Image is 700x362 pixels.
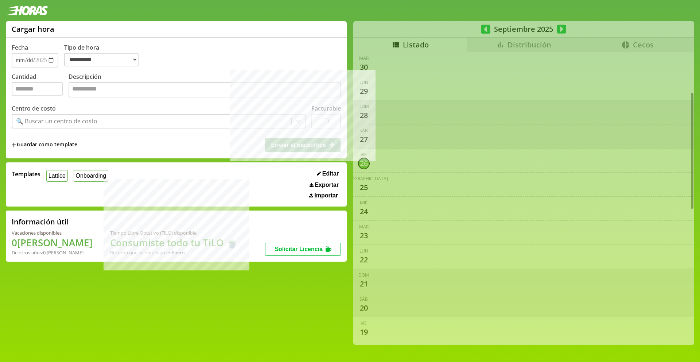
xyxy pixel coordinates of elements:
span: Importar [314,192,338,199]
h1: 0 [PERSON_NAME] [12,236,93,249]
button: Onboarding [74,170,108,181]
input: Cantidad [12,82,63,96]
img: logotipo [6,6,48,15]
textarea: Descripción [69,82,341,97]
div: 🔍 Buscar un centro de costo [16,117,97,125]
div: Tiempo Libre Optativo (TiLO) disponible [110,230,238,236]
button: Lattice [46,170,68,181]
h1: Consumiste todo tu TiLO 🍵 [110,236,238,249]
label: Descripción [69,73,341,99]
button: Solicitar Licencia [265,243,341,256]
select: Tipo de hora [64,53,139,66]
div: De otros años: 0 [PERSON_NAME] [12,249,93,256]
button: Editar [315,170,341,177]
div: Vacaciones disponibles [12,230,93,236]
span: + [12,141,16,149]
b: Enero [172,249,185,256]
span: Exportar [315,182,339,188]
span: +Guardar como template [12,141,77,149]
span: Editar [322,170,339,177]
div: Recordá que se renuevan en [110,249,238,256]
label: Fecha [12,43,28,51]
span: Templates [12,170,40,178]
label: Cantidad [12,73,69,99]
span: Solicitar Licencia [275,246,323,252]
h1: Cargar hora [12,24,54,34]
button: Exportar [307,181,341,189]
label: Centro de costo [12,104,56,112]
label: Facturable [311,104,341,112]
h2: Información útil [12,217,69,227]
label: Tipo de hora [64,43,144,68]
